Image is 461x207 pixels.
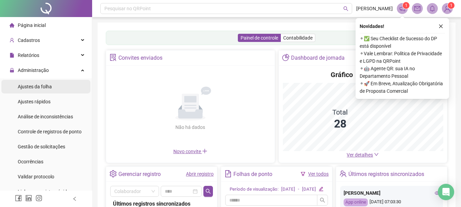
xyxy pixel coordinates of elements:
[15,195,22,202] span: facebook
[35,195,42,202] span: instagram
[450,3,452,8] span: 1
[230,186,278,193] div: Período de visualização:
[18,99,51,104] span: Ajustes rápidos
[225,170,232,177] span: file-text
[331,70,353,79] h4: Gráfico
[429,5,435,12] span: bell
[344,198,368,206] div: App online
[414,5,420,12] span: mail
[403,2,409,9] sup: 1
[282,54,289,61] span: pie-chart
[344,198,440,206] div: [DATE] 07:03:30
[399,5,405,12] span: notification
[18,84,52,89] span: Ajustes da folha
[110,170,117,177] span: setting
[405,3,407,8] span: 1
[18,68,49,73] span: Administração
[344,189,440,197] div: [PERSON_NAME]
[25,195,32,202] span: linkedin
[10,38,14,43] span: user-add
[442,3,452,14] img: 90233
[18,23,46,28] span: Página inicial
[360,23,384,30] span: Novidades !
[360,35,445,50] span: ⚬ ✅ Seu Checklist de Sucesso do DP está disponível
[343,6,348,11] span: search
[18,159,43,164] span: Ocorrências
[18,129,82,134] span: Controle de registros de ponto
[360,50,445,65] span: ⚬ Vale Lembrar: Política de Privacidade e LGPD na QRPoint
[10,53,14,58] span: file
[18,144,65,149] span: Gestão de solicitações
[205,189,211,194] span: search
[360,80,445,95] span: ⚬ 🚀 Em Breve, Atualização Obrigatória de Proposta Comercial
[356,5,393,12] span: [PERSON_NAME]
[118,52,162,64] div: Convites enviados
[298,186,299,193] div: -
[308,171,329,177] a: Ver todos
[360,65,445,80] span: ⚬ 🤖 Agente QR: sua IA no Departamento Pessoal
[159,123,222,131] div: Não há dados
[320,197,325,203] span: search
[348,168,424,180] div: Últimos registros sincronizados
[18,114,73,119] span: Análise de inconsistências
[319,187,323,191] span: edit
[448,2,455,9] sup: Atualize o seu contato no menu Meus Dados
[186,171,214,177] a: Abrir registro
[18,189,70,194] span: Link para registro rápido
[301,172,305,176] span: filter
[438,24,443,29] span: close
[340,170,347,177] span: team
[302,186,316,193] div: [DATE]
[202,148,207,154] span: plus
[118,168,161,180] div: Gerenciar registro
[18,53,39,58] span: Relatórios
[110,54,117,61] span: solution
[10,68,14,73] span: lock
[72,196,77,201] span: left
[18,38,40,43] span: Cadastros
[173,149,207,154] span: Novo convite
[18,174,54,179] span: Validar protocolo
[347,152,379,158] a: Ver detalhes down
[438,184,454,200] div: Open Intercom Messenger
[435,191,440,195] span: eye
[283,35,313,41] span: Contabilidade
[347,152,373,158] span: Ver detalhes
[241,35,278,41] span: Painel de controle
[233,168,272,180] div: Folhas de ponto
[281,186,295,193] div: [DATE]
[10,23,14,28] span: home
[374,152,379,157] span: down
[291,52,345,64] div: Dashboard de jornada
